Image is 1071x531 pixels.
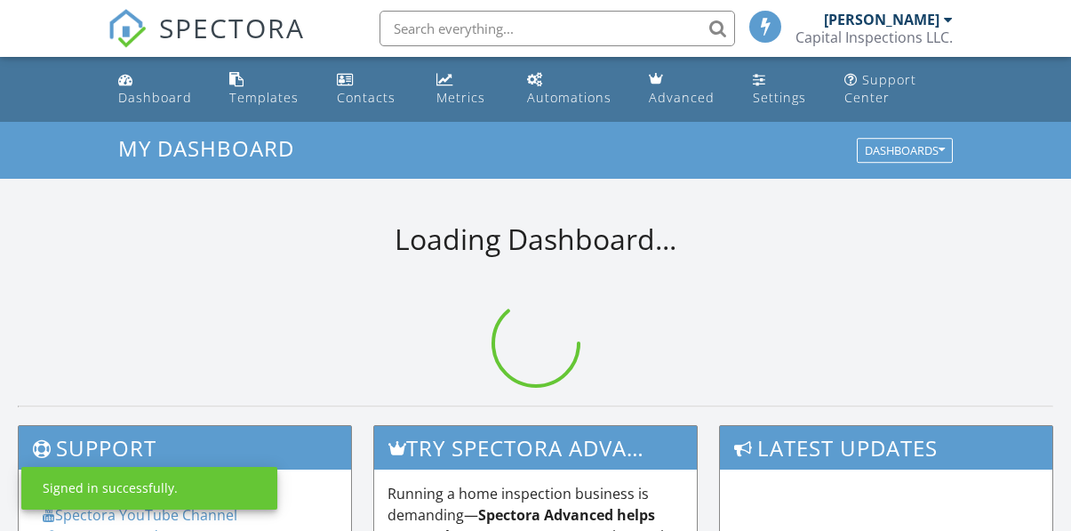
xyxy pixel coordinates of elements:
[118,133,294,163] span: My Dashboard
[844,71,916,106] div: Support Center
[43,479,178,497] div: Signed in successfully.
[642,64,731,115] a: Advanced
[337,89,396,106] div: Contacts
[720,426,1052,470] h3: Latest Updates
[330,64,415,115] a: Contacts
[865,145,945,157] div: Dashboards
[746,64,823,115] a: Settings
[108,24,305,61] a: SPECTORA
[111,64,209,115] a: Dashboard
[527,89,611,106] div: Automations
[429,64,506,115] a: Metrics
[380,11,735,46] input: Search everything...
[824,11,939,28] div: [PERSON_NAME]
[857,139,953,164] button: Dashboards
[19,426,351,470] h3: Support
[43,505,237,525] a: Spectora YouTube Channel
[436,89,485,106] div: Metrics
[159,9,305,46] span: SPECTORA
[229,89,299,106] div: Templates
[222,64,316,115] a: Templates
[520,64,627,115] a: Automations (Basic)
[753,89,806,106] div: Settings
[374,426,696,470] h3: Try spectora advanced [DATE]
[837,64,961,115] a: Support Center
[795,28,953,46] div: Capital Inspections LLC.
[108,9,147,48] img: The Best Home Inspection Software - Spectora
[649,89,715,106] div: Advanced
[118,89,192,106] div: Dashboard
